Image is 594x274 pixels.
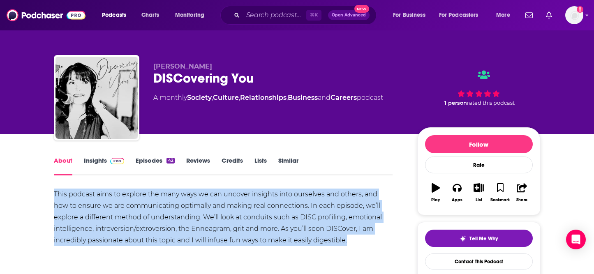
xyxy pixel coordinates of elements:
div: 42 [166,158,174,163]
div: Apps [452,198,462,203]
img: Podchaser Pro [110,158,125,164]
img: User Profile [565,6,583,24]
button: Open AdvancedNew [328,10,370,20]
a: Episodes42 [136,157,174,175]
a: Charts [136,9,164,22]
div: This podcast aims to explore the many ways we can uncover insights into ourselves and others, and... [54,189,393,246]
button: tell me why sparkleTell Me Why [425,230,533,247]
span: [PERSON_NAME] [153,62,212,70]
span: Charts [141,9,159,21]
button: Show profile menu [565,6,583,24]
a: Lists [254,157,267,175]
span: For Business [393,9,425,21]
button: open menu [96,9,137,22]
div: Bookmark [490,198,510,203]
div: List [476,198,482,203]
a: Contact This Podcast [425,253,533,269]
div: 1 personrated this podcast [417,62,541,113]
button: List [468,178,489,207]
span: Logged in as megcassidy [565,6,583,24]
img: DISCovering You [55,57,138,139]
a: Reviews [186,157,210,175]
a: Similar [278,157,298,175]
span: For Podcasters [439,9,478,21]
button: Bookmark [490,178,511,207]
span: and [318,94,331,101]
span: ⌘ K [306,10,321,21]
span: Open Advanced [332,13,366,17]
button: Play [425,178,446,207]
span: New [354,5,369,13]
a: Show notifications dropdown [522,8,536,22]
div: Search podcasts, credits, & more... [228,6,384,25]
a: Society [187,94,212,101]
span: , [287,94,288,101]
a: Business [288,94,318,101]
div: Open Intercom Messenger [566,230,586,249]
span: , [212,94,213,101]
span: Podcasts [102,9,126,21]
div: A monthly podcast [153,93,383,103]
button: open menu [387,9,436,22]
button: Apps [446,178,468,207]
a: Credits [222,157,243,175]
span: , [239,94,240,101]
input: Search podcasts, credits, & more... [243,9,306,22]
button: Share [511,178,532,207]
svg: Add a profile image [577,6,583,13]
span: Monitoring [175,9,204,21]
a: Careers [331,94,357,101]
span: More [496,9,510,21]
a: InsightsPodchaser Pro [84,157,125,175]
div: Play [431,198,440,203]
span: 1 person [444,100,467,106]
span: Tell Me Why [469,235,498,242]
a: About [54,157,72,175]
div: Rate [425,157,533,173]
button: Follow [425,135,533,153]
span: rated this podcast [467,100,515,106]
button: open menu [434,9,490,22]
img: tell me why sparkle [460,235,466,242]
img: Podchaser - Follow, Share and Rate Podcasts [7,7,86,23]
button: open menu [169,9,215,22]
button: open menu [490,9,520,22]
div: Share [516,198,527,203]
a: Relationships [240,94,287,101]
a: Culture [213,94,239,101]
a: Show notifications dropdown [543,8,555,22]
